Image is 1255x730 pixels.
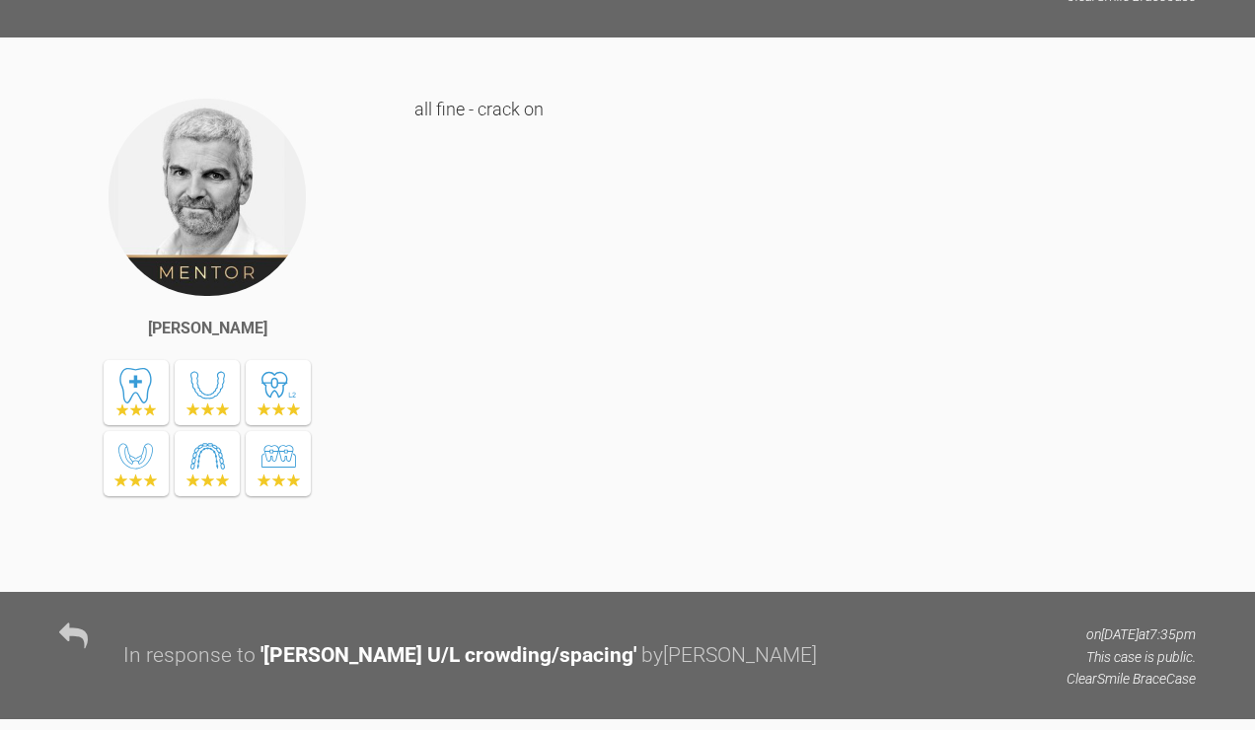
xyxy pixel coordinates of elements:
img: Ross Hobson [107,97,308,298]
div: In response to [123,639,256,673]
p: on [DATE] at 7:35pm [1067,623,1196,645]
div: [PERSON_NAME] [148,316,267,341]
p: ClearSmile Brace Case [1067,668,1196,690]
div: by [PERSON_NAME] [641,639,817,673]
div: ' [PERSON_NAME] U/L crowding/spacing ' [260,639,636,673]
div: all fine - crack on [414,97,1196,562]
p: This case is public. [1067,646,1196,668]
